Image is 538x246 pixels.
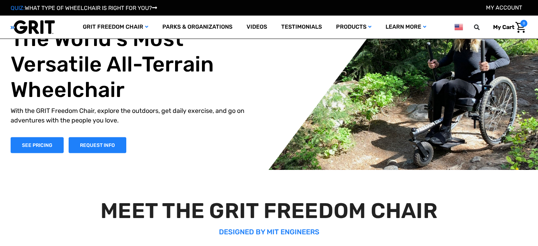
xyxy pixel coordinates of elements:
a: Parks & Organizations [155,16,239,39]
a: Shop Now [11,137,64,153]
h2: MEET THE GRIT FREEDOM CHAIR [13,198,525,224]
img: Cart [515,22,526,33]
a: QUIZ:WHAT TYPE OF WHEELCHAIR IS RIGHT FOR YOU? [11,5,157,11]
a: Learn More [378,16,433,39]
img: us.png [455,23,463,32]
p: DESIGNED BY MIT ENGINEERS [13,227,525,237]
span: My Cart [493,24,514,30]
span: QUIZ: [11,5,25,11]
span: 0 [520,20,527,27]
a: Videos [239,16,274,39]
a: Account [486,4,522,11]
a: Testimonials [274,16,329,39]
p: With the GRIT Freedom Chair, explore the outdoors, get daily exercise, and go on adventures with ... [11,106,260,125]
input: Search [477,20,488,35]
h1: The World's Most Versatile All-Terrain Wheelchair [11,26,260,102]
a: Cart with 0 items [488,20,527,35]
a: Products [329,16,378,39]
a: GRIT Freedom Chair [76,16,155,39]
img: GRIT All-Terrain Wheelchair and Mobility Equipment [11,20,55,34]
a: Slide number 1, Request Information [69,137,126,153]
